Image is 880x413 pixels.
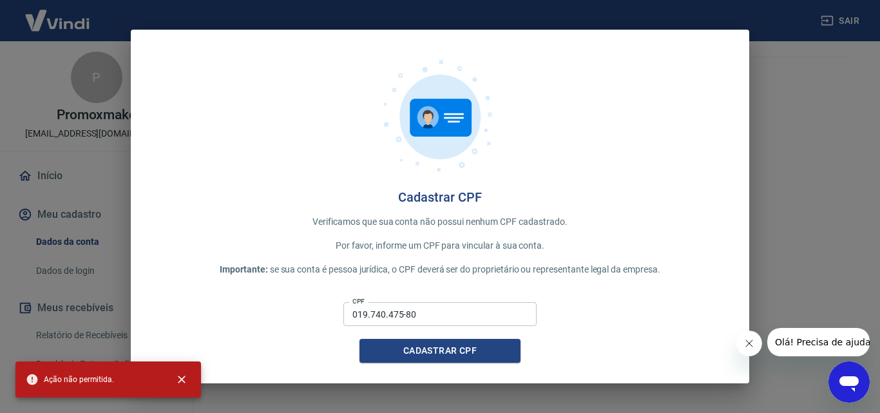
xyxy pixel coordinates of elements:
iframe: Botão para abrir a janela de mensagens [828,361,870,403]
button: close [167,365,196,394]
iframe: Fechar mensagem [736,331,762,356]
label: CPF [352,296,365,306]
iframe: Mensagem da empresa [767,328,870,356]
img: cpf.717f05c5be8aae91fe8f.png [376,50,504,179]
span: Olá! Precisa de ajuda? [8,9,108,19]
p: Por favor, informe um CPF para vincular à sua conta. [151,239,729,253]
span: Ação não permitida. [26,373,114,386]
p: Verificamos que sua conta não possui nenhum CPF cadastrado. [151,215,729,229]
span: Importante: [220,264,267,274]
p: se sua conta é pessoa jurídica, o CPF deverá ser do proprietário ou representante legal da empresa. [151,263,729,276]
h4: Cadastrar CPF [151,189,729,205]
button: Cadastrar CPF [359,339,521,363]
